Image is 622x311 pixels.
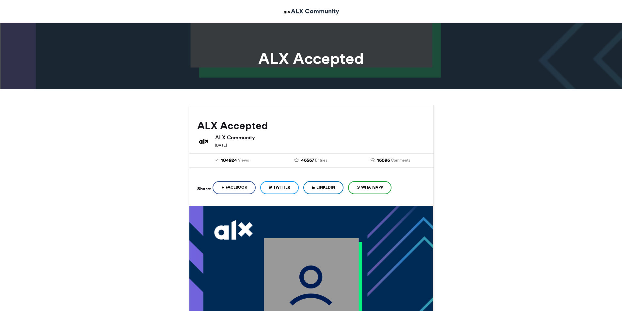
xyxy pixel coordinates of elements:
h1: ALX Accepted [130,51,492,66]
img: ALX Community [283,8,291,16]
a: 16096 Comments [356,157,425,164]
img: ALX Community [197,135,210,148]
span: LinkedIn [316,184,335,190]
h5: Share: [197,184,211,193]
a: 46567 Entries [276,157,346,164]
span: WhatsApp [361,184,383,190]
a: Twitter [260,181,299,194]
span: Entries [315,157,327,163]
span: Views [238,157,249,163]
span: 16096 [377,157,390,164]
span: Twitter [273,184,290,190]
a: ALX Community [283,7,339,16]
a: WhatsApp [348,181,391,194]
a: 104924 Views [197,157,267,164]
span: Facebook [226,184,247,190]
h2: ALX Accepted [197,120,425,132]
a: Facebook [213,181,256,194]
span: 46567 [301,157,314,164]
span: Comments [391,157,410,163]
h6: ALX Community [215,135,425,140]
span: 104924 [221,157,237,164]
small: [DATE] [215,143,227,148]
a: LinkedIn [303,181,343,194]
